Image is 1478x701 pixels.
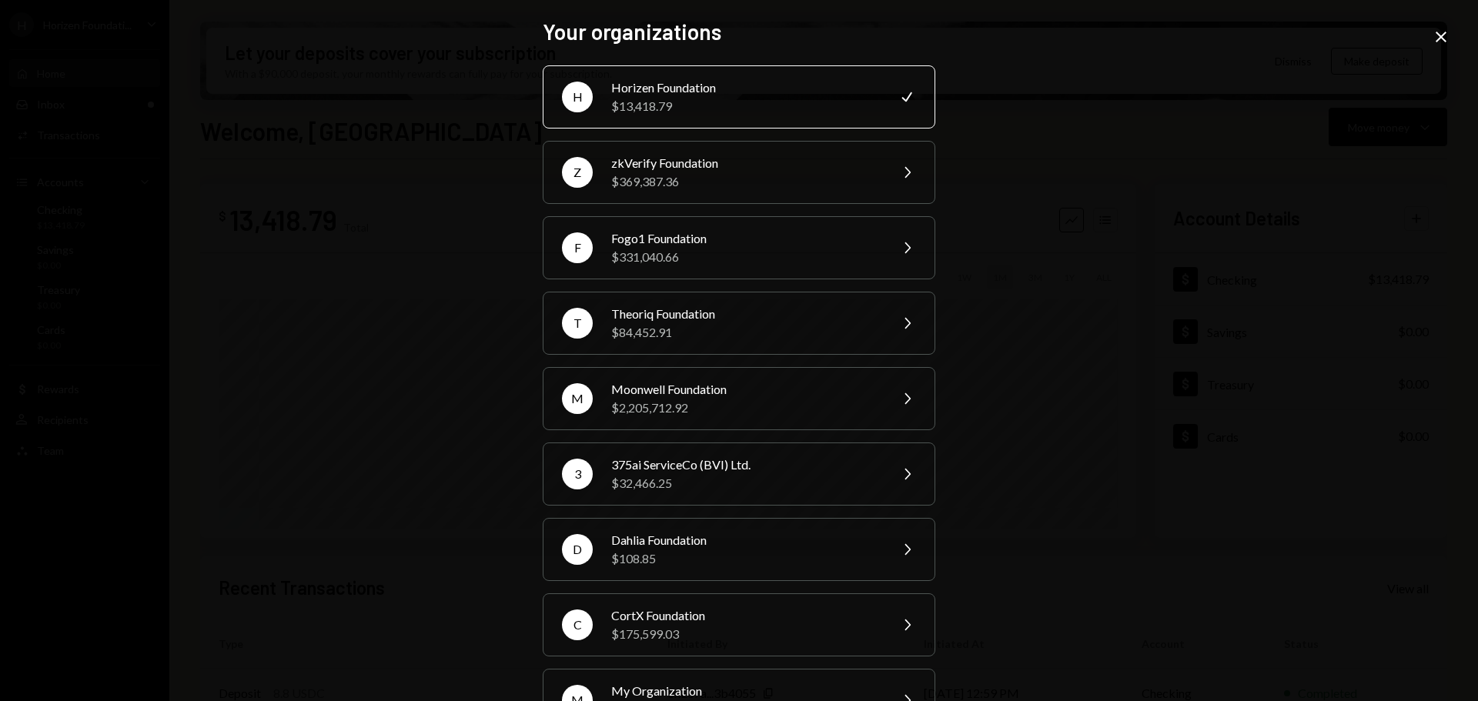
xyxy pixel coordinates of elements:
div: Z [562,157,593,188]
div: Dahlia Foundation [611,531,879,549]
div: zkVerify Foundation [611,154,879,172]
div: $84,452.91 [611,323,879,342]
div: Horizen Foundation [611,78,879,97]
button: DDahlia Foundation$108.85 [543,518,935,581]
div: H [562,82,593,112]
div: My Organization [611,682,879,700]
button: 3375ai ServiceCo (BVI) Ltd.$32,466.25 [543,442,935,506]
div: $331,040.66 [611,248,879,266]
div: C [562,609,593,640]
div: $108.85 [611,549,879,568]
div: $175,599.03 [611,625,879,643]
h2: Your organizations [543,17,935,47]
div: D [562,534,593,565]
div: $369,387.36 [611,172,879,191]
div: $13,418.79 [611,97,879,115]
div: T [562,308,593,339]
button: CCortX Foundation$175,599.03 [543,593,935,656]
button: TTheoriq Foundation$84,452.91 [543,292,935,355]
div: 375ai ServiceCo (BVI) Ltd. [611,456,879,474]
button: FFogo1 Foundation$331,040.66 [543,216,935,279]
div: $2,205,712.92 [611,399,879,417]
div: 3 [562,459,593,489]
div: Moonwell Foundation [611,380,879,399]
button: ZzkVerify Foundation$369,387.36 [543,141,935,204]
div: M [562,383,593,414]
div: $32,466.25 [611,474,879,492]
div: F [562,232,593,263]
button: MMoonwell Foundation$2,205,712.92 [543,367,935,430]
div: Fogo1 Foundation [611,229,879,248]
div: Theoriq Foundation [611,305,879,323]
button: HHorizen Foundation$13,418.79 [543,65,935,129]
div: CortX Foundation [611,606,879,625]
